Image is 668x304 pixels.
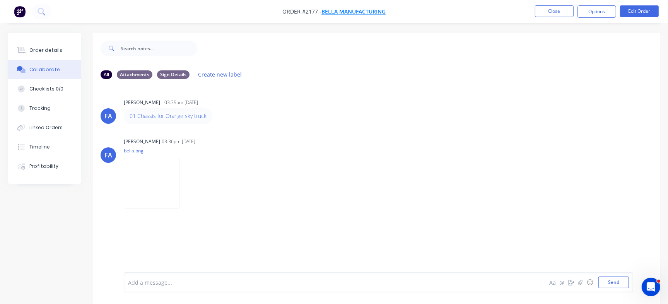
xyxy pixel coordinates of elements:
button: Timeline [8,137,81,157]
div: [PERSON_NAME] [124,99,160,106]
span: Order #2177 - [282,8,321,15]
div: FA [104,150,112,160]
div: Tracking [29,105,51,112]
input: Search notes... [121,41,197,56]
button: Tracking [8,99,81,118]
button: Create new label [194,69,246,80]
div: Checklists 0/0 [29,85,63,92]
div: - 03:35pm [DATE] [162,99,198,106]
button: @ [557,278,567,287]
button: ☺ [585,278,595,287]
div: All [101,70,112,79]
div: Linked Orders [29,124,63,131]
button: Edit Order [620,5,659,17]
button: Collaborate [8,60,81,79]
div: Timeline [29,143,50,150]
button: Options [577,5,616,18]
p: bella.png [124,147,187,154]
a: Bella Manufacturing [321,8,386,15]
img: Factory [14,6,26,17]
button: Close [535,5,574,17]
div: Collaborate [29,66,60,73]
button: Aa [548,278,557,287]
button: Linked Orders [8,118,81,137]
div: FA [104,111,112,121]
div: 03:36pm [DATE] [162,138,195,145]
div: Attachments [117,70,152,79]
button: Checklists 0/0 [8,79,81,99]
button: Profitability [8,157,81,176]
div: Profitability [29,163,58,170]
div: Sign Details [157,70,190,79]
div: [PERSON_NAME] [124,138,160,145]
div: Order details [29,47,62,54]
a: 01 Chassis for Orange sky truck [130,112,207,120]
button: Order details [8,41,81,60]
button: Send [598,277,629,288]
iframe: Intercom live chat [642,278,660,296]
